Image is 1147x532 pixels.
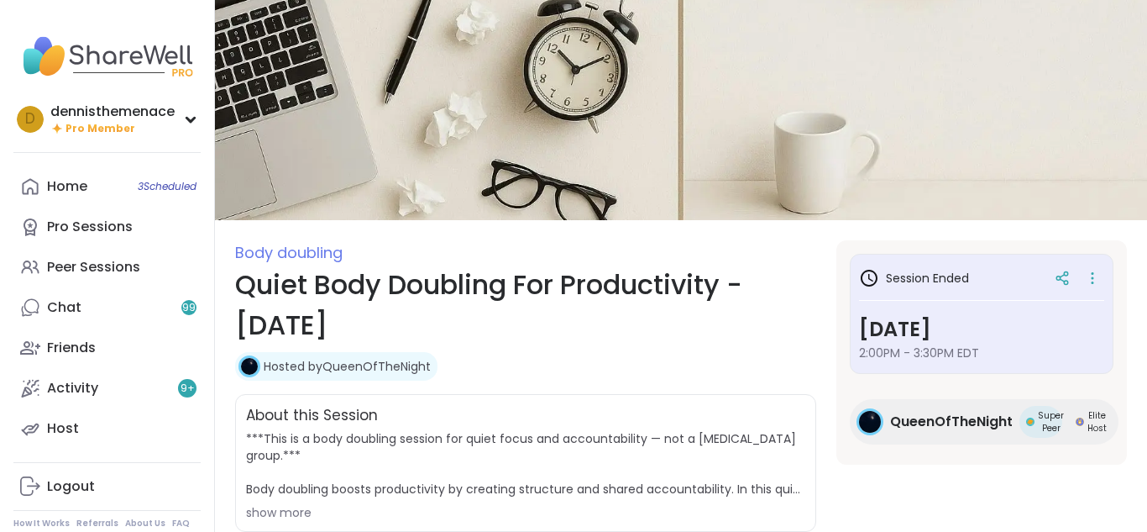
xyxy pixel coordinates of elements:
[235,265,816,345] h1: Quiet Body Doubling For Productivity - [DATE]
[246,504,805,521] div: show more
[1076,418,1084,426] img: Elite Host
[13,368,201,408] a: Activity9+
[1038,409,1064,435] span: Super Peer
[182,301,196,315] span: 99
[13,408,201,449] a: Host
[13,466,201,507] a: Logout
[264,358,431,375] a: Hosted byQueenOfTheNight
[125,518,165,529] a: About Us
[235,242,343,263] span: Body doubling
[181,382,195,396] span: 9 +
[76,518,118,529] a: Referrals
[1026,418,1034,426] img: Super Peer
[138,180,196,193] span: 3 Scheduled
[850,399,1118,445] a: QueenOfTheNightQueenOfTheNightSuper PeerSuper PeerElite HostElite Host
[246,430,805,498] span: ***This is a body doubling session for quiet focus and accountability — not a [MEDICAL_DATA] grou...
[47,339,96,357] div: Friends
[47,419,79,438] div: Host
[172,518,190,529] a: FAQ
[13,27,201,86] img: ShareWell Nav Logo
[13,328,201,368] a: Friends
[13,287,201,328] a: Chat99
[859,314,1104,345] h3: [DATE]
[859,345,1104,361] span: 2:00PM - 3:30PM EDT
[47,477,95,496] div: Logout
[47,258,140,277] div: Peer Sessions
[47,177,87,196] div: Home
[50,103,175,121] div: dennisthemenace
[47,379,98,398] div: Activity
[25,108,35,130] span: d
[13,247,201,287] a: Peer Sessions
[47,298,81,317] div: Chat
[47,218,133,236] div: Pro Sessions
[65,122,135,136] span: Pro Member
[859,411,881,433] img: QueenOfTheNight
[890,412,1013,432] span: QueenOfTheNight
[13,207,201,247] a: Pro Sessions
[246,405,378,427] h2: About this Session
[13,166,201,207] a: Home3Scheduled
[859,268,969,288] h3: Session Ended
[241,358,258,375] img: QueenOfTheNight
[13,518,70,529] a: How It Works
[1087,409,1107,435] span: Elite Host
